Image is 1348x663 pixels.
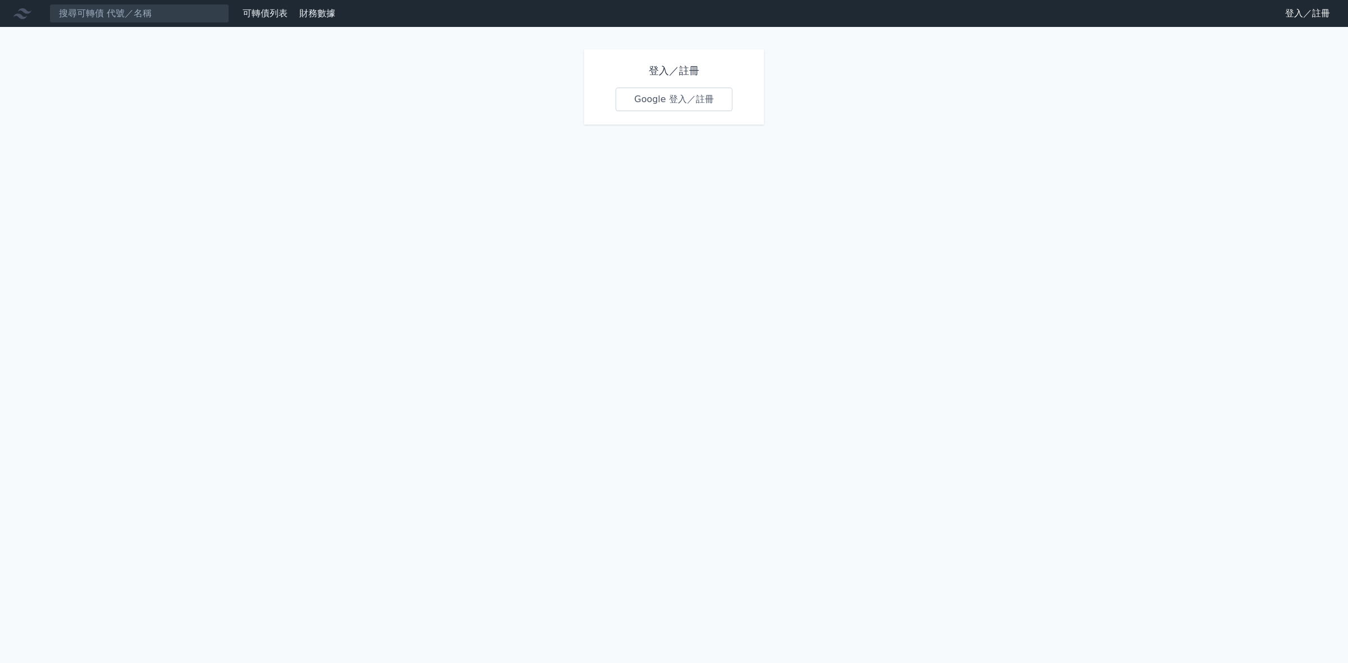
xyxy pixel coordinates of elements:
a: Google 登入／註冊 [616,88,732,111]
h1: 登入／註冊 [616,63,732,79]
a: 財務數據 [299,8,335,19]
a: 登入／註冊 [1276,4,1339,22]
a: 可轉債列表 [243,8,288,19]
input: 搜尋可轉債 代號／名稱 [49,4,229,23]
